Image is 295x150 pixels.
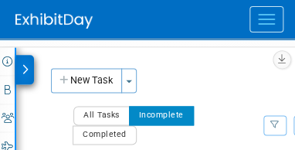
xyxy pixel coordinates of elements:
button: Menu [249,6,283,32]
button: All Tasks [73,106,130,125]
button: Incomplete [129,106,194,125]
img: ExhibitDay [15,13,93,29]
button: New Task [51,68,122,93]
button: Completed [73,125,137,145]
